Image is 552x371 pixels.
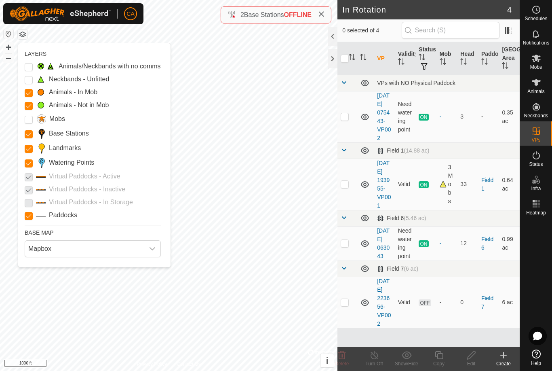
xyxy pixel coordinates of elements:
[404,147,429,154] span: (14.88 ac)
[457,42,478,75] th: Head
[531,361,541,366] span: Help
[481,59,488,66] p-sorticon: Activate to sort
[377,92,391,141] a: [DATE] 075443-VP002
[530,65,542,70] span: Mobs
[440,112,454,121] div: -
[377,80,516,86] div: VPs with NO Physical Paddock
[377,227,390,259] a: [DATE] 063043
[525,16,547,21] span: Schedules
[49,197,133,207] label: Virtual Paddocks - In Storage
[527,89,545,94] span: Animals
[377,265,418,272] div: Field 7
[507,4,512,16] span: 4
[499,91,520,142] td: 0.35 ac
[404,215,426,221] span: (5.46 ac)
[455,360,487,367] div: Edit
[481,295,493,310] a: Field 7
[481,177,493,192] a: Field 1
[415,42,436,75] th: Status
[395,277,416,328] td: Valid
[481,236,493,251] a: Field 6
[487,360,520,367] div: Create
[526,210,546,215] span: Heatmap
[499,277,520,328] td: 6 ac
[358,360,390,367] div: Turn Off
[59,61,161,71] label: Animals/Neckbands with no comms
[377,147,429,154] div: Field 1
[342,5,507,15] h2: In Rotation
[49,100,109,110] label: Animals - Not in Mob
[395,42,416,75] th: Validity
[419,181,428,188] span: ON
[4,29,13,39] button: Reset Map
[49,87,97,97] label: Animals - In Mob
[457,277,478,328] td: 0
[284,11,312,18] span: OFFLINE
[404,265,418,272] span: (6 ac)
[529,162,543,167] span: Status
[25,50,161,58] div: LAYERS
[18,30,27,39] button: Map Layers
[49,210,77,220] label: Paddocks
[419,299,431,306] span: OFF
[402,22,499,39] input: Search (S)
[144,241,160,257] div: dropdown trigger
[49,172,120,181] label: Virtual Paddocks - Active
[478,91,499,142] td: -
[440,59,446,66] p-sorticon: Activate to sort
[419,240,428,247] span: ON
[457,159,478,210] td: 33
[49,129,89,138] label: Base Stations
[377,278,391,327] a: [DATE] 223656-VP002
[49,74,109,84] label: Neckbands - Unfitted
[457,91,478,142] td: 3
[457,226,478,261] td: 12
[49,114,65,124] label: Mobs
[440,298,454,307] div: -
[137,360,167,368] a: Privacy Policy
[177,360,200,368] a: Contact Us
[49,158,94,167] label: Watering Points
[395,91,416,142] td: Need watering point
[478,42,499,75] th: Paddock
[419,55,425,61] p-sorticon: Activate to sort
[524,113,548,118] span: Neckbands
[520,346,552,369] a: Help
[360,55,367,61] p-sorticon: Activate to sort
[523,40,549,45] span: Notifications
[377,160,391,209] a: [DATE] 193955-VP001
[423,360,455,367] div: Copy
[349,55,355,61] p-sorticon: Activate to sort
[395,159,416,210] td: Valid
[320,354,334,367] button: i
[25,241,144,257] span: Mapbox
[440,239,454,248] div: -
[342,26,401,35] span: 0 selected of 4
[499,226,520,261] td: 0.99 ac
[4,42,13,52] button: +
[4,53,13,63] button: –
[395,226,416,261] td: Need watering point
[531,186,541,191] span: Infra
[244,11,284,18] span: Base Stations
[398,59,405,66] p-sorticon: Activate to sort
[10,6,111,21] img: Gallagher Logo
[499,42,520,75] th: [GEOGRAPHIC_DATA] Area
[49,143,81,153] label: Landmarks
[499,159,520,210] td: 0.64 ac
[240,11,244,18] span: 2
[502,64,508,70] p-sorticon: Activate to sort
[419,114,428,121] span: ON
[49,184,125,194] label: Virtual Paddocks - Inactive
[374,42,395,75] th: VP
[531,138,540,142] span: VPs
[390,360,423,367] div: Show/Hide
[377,215,426,222] div: Field 6
[126,10,134,18] span: CA
[335,361,349,367] span: Delete
[460,59,467,66] p-sorticon: Activate to sort
[440,163,454,206] div: 3 Mobs
[326,355,329,366] span: i
[436,42,457,75] th: Mob
[25,225,161,237] div: BASE MAP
